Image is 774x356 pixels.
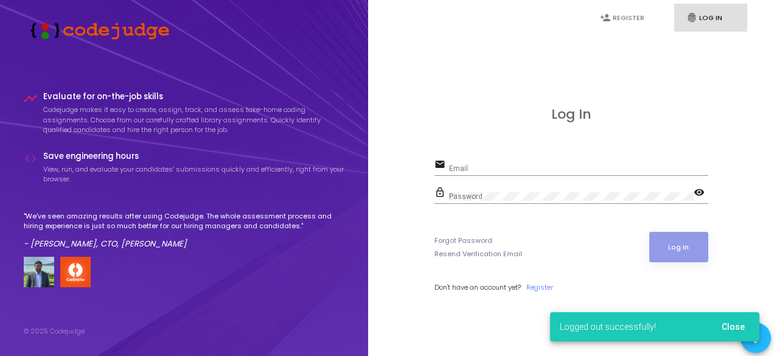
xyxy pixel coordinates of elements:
p: "We've seen amazing results after using Codejudge. The whole assessment process and hiring experi... [24,211,345,231]
span: Close [722,322,745,332]
a: fingerprintLog In [674,4,747,32]
input: Email [449,164,708,173]
span: Logged out successfully! [560,321,656,333]
img: company-logo [60,257,91,287]
button: Close [712,316,755,338]
span: Don't have an account yet? [434,282,521,292]
h4: Evaluate for on-the-job skills [43,92,345,102]
a: person_addRegister [588,4,661,32]
p: View, run, and evaluate your candidates’ submissions quickly and efficiently, right from your bro... [43,164,345,184]
img: user image [24,257,54,287]
a: Forgot Password [434,236,492,246]
mat-icon: visibility [694,186,708,201]
em: - [PERSON_NAME], CTO, [PERSON_NAME] [24,238,187,250]
a: Register [526,282,553,293]
h3: Log In [434,106,708,122]
p: Codejudge makes it easy to create, assign, track, and assess take-home coding assignments. Choose... [43,105,345,135]
div: © 2025 Codejudge [24,326,85,337]
i: timeline [24,92,37,105]
mat-icon: email [434,158,449,173]
i: fingerprint [686,12,697,23]
a: Resend Verification Email [434,249,522,259]
i: code [24,152,37,165]
i: person_add [600,12,611,23]
mat-icon: lock_outline [434,186,449,201]
h4: Save engineering hours [43,152,345,161]
button: Log In [649,232,708,262]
